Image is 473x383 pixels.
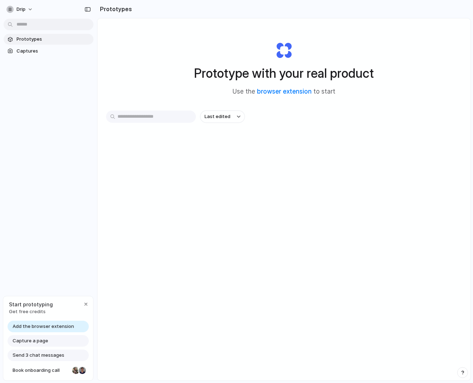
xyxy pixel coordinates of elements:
span: Add the browser extension [13,323,74,330]
span: Book onboarding call [13,367,69,374]
button: Last edited [200,111,245,123]
a: browser extension [257,88,312,95]
button: Drip [4,4,37,15]
span: Send 3 chat messages [13,352,64,359]
span: Drip [17,6,26,13]
a: Prototypes [4,34,93,45]
a: Captures [4,46,93,57]
span: Capture a page [13,337,48,344]
span: Prototypes [17,36,91,43]
h2: Prototypes [97,5,132,13]
div: Nicole Kubica [72,366,80,375]
span: Captures [17,48,91,55]
span: Last edited [205,113,230,120]
div: Christian Iacullo [78,366,87,375]
span: Use the to start [233,87,335,96]
span: Start prototyping [9,301,53,308]
h1: Prototype with your real product [194,64,374,83]
span: Get free credits [9,308,53,315]
a: Book onboarding call [8,365,89,376]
